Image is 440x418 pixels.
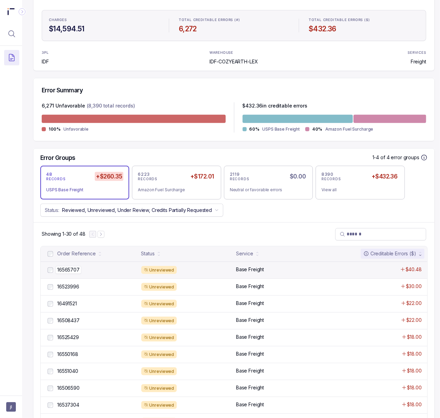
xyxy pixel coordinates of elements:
[42,10,426,41] ul: Statistic Highlights
[141,283,177,291] div: Unreviewed
[57,368,78,375] p: 16551040
[49,24,159,34] h4: $14,594.51
[48,284,53,290] input: checkbox-checkbox
[4,26,19,41] button: Menu Icon Button MagnifyingGlassIcon
[48,318,53,324] input: checkbox-checkbox
[48,267,53,273] input: checkbox-checkbox
[407,334,422,340] p: $18.00
[364,250,416,257] div: Creditable Errors ($)
[141,334,177,342] div: Unreviewed
[321,172,333,177] p: 8390
[98,231,104,238] button: Next Page
[325,126,373,133] p: Amazon Fuel Surcharge
[209,58,258,65] p: IDF-COZYEARTH-LEX
[407,401,422,408] p: $18.00
[372,154,391,161] p: 1-4 of 4
[407,350,422,357] p: $18.00
[40,154,75,162] h5: Error Groups
[42,231,85,237] p: Showing 1-30 of 48
[49,18,67,22] p: CHARGES
[406,317,422,324] p: $22.00
[407,384,422,391] p: $18.00
[48,369,53,374] input: checkbox-checkbox
[138,186,209,193] div: Amazon Fuel Surcharge
[46,186,118,193] div: USPS Base Freight
[48,335,53,340] input: checkbox-checkbox
[370,172,399,181] h5: +$432.36
[141,266,177,274] div: Unreviewed
[138,177,157,181] p: RECORDS
[57,317,80,324] p: 16508437
[243,102,307,111] p: $ 432.36 in creditable errors
[42,51,60,55] p: 3PL
[309,24,419,34] h4: $432.36
[141,250,155,257] div: Status
[305,13,423,38] li: Statistic TOTAL CREDITABLE ERRORS ($)
[63,126,89,133] p: Unfavorable
[321,186,393,193] div: View all
[406,300,422,307] p: $22.00
[236,350,264,357] p: Base Freight
[55,266,81,274] p: 16565707
[236,250,253,257] div: Service
[236,334,264,340] p: Base Freight
[236,317,264,324] p: Base Freight
[141,401,177,409] div: Unreviewed
[411,58,426,65] p: Freight
[288,172,307,181] h5: $0.00
[57,401,79,408] p: 16537304
[48,301,53,307] input: checkbox-checkbox
[57,351,78,358] p: 16550168
[321,177,341,181] p: RECORDS
[57,250,96,257] div: Order Reference
[57,283,79,290] p: 16523996
[42,86,83,94] h5: Error Summary
[45,207,59,214] p: Status:
[179,24,289,34] h4: 6,272
[87,102,135,111] p: (8,390 total records)
[230,172,239,177] p: 2119
[407,367,422,374] p: $18.00
[236,367,264,374] p: Base Freight
[57,334,79,341] p: 16525429
[48,386,53,391] input: checkbox-checkbox
[236,300,264,307] p: Base Freight
[141,317,177,325] div: Unreviewed
[57,385,80,391] p: 16506590
[138,172,150,177] p: 6223
[249,126,260,132] p: 60%
[236,384,264,391] p: Base Freight
[48,352,53,357] input: checkbox-checkbox
[40,204,223,217] button: Status:Reviewed, Unreviewed, Under Review, Credits Partially Requested
[406,266,422,273] p: $40.48
[391,154,419,161] p: error groups
[175,13,293,38] li: Statistic TOTAL CREDITABLE ERRORS (#)
[236,266,264,273] p: Base Freight
[141,367,177,376] div: Unreviewed
[42,231,85,237] div: Remaining page entries
[46,172,52,177] p: 48
[57,300,77,307] p: 16491521
[49,126,61,132] p: 100%
[4,50,19,65] button: Menu Icon Button DocumentTextIcon
[309,18,370,22] p: TOTAL CREDITABLE ERRORS ($)
[179,18,240,22] p: TOTAL CREDITABLE ERRORS (#)
[312,126,323,132] p: 40%
[18,8,26,16] div: Collapse Icon
[408,51,426,55] p: SERVICES
[262,126,300,133] p: USPS Base Freight
[42,58,60,65] p: IDF
[6,402,16,412] button: User initials
[48,251,53,257] input: checkbox-checkbox
[45,13,163,38] li: Statistic CHARGES
[406,283,422,290] p: $30.00
[141,384,177,392] div: Unreviewed
[230,186,301,193] div: Neutral or favorable errors
[46,177,65,181] p: RECORDS
[209,51,233,55] p: WAREHOUSE
[141,350,177,359] div: Unreviewed
[236,283,264,290] p: Base Freight
[141,300,177,308] div: Unreviewed
[42,102,85,111] p: 6,271 Unfavorable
